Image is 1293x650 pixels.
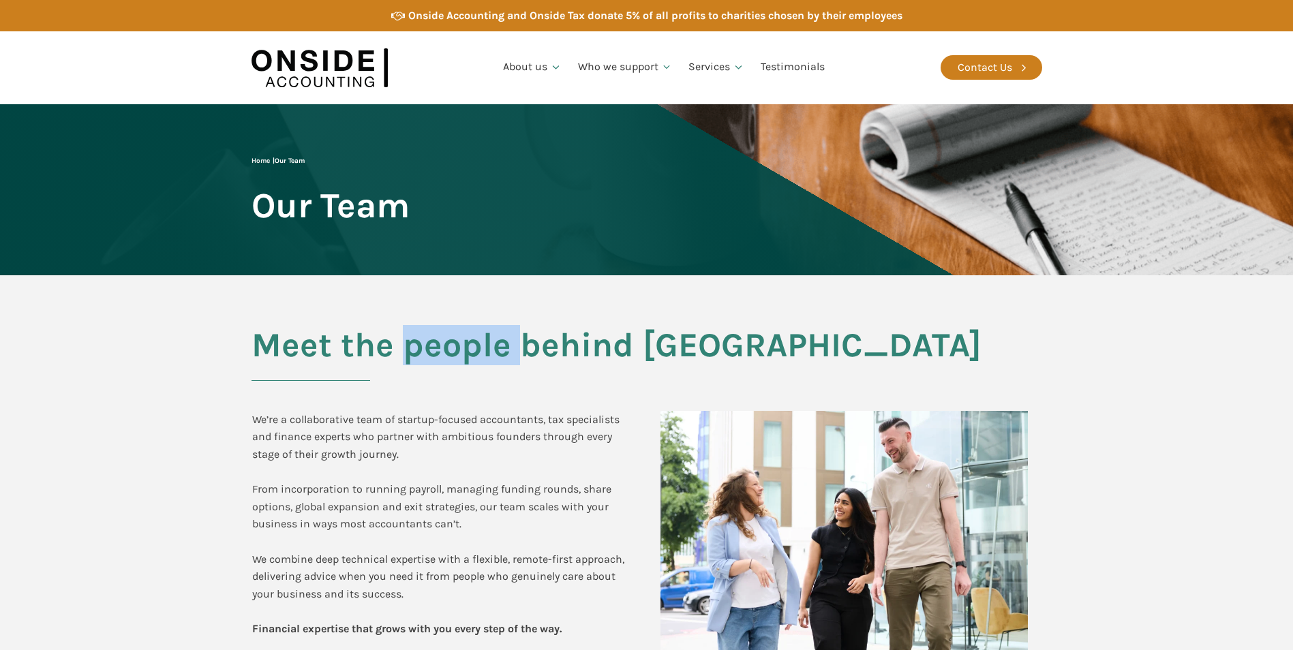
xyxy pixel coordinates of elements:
span: Our Team [252,187,410,224]
img: Onside Accounting [252,42,388,94]
b: Financial expertise that grows with you every step of the way. [252,622,562,635]
a: Home [252,157,270,165]
div: Onside Accounting and Onside Tax donate 5% of all profits to charities chosen by their employees [408,7,902,25]
div: We’re a collaborative team of startup-focused accountants, tax specialists and finance experts wh... [252,411,633,638]
span: | [252,157,305,165]
span: Our Team [275,157,305,165]
a: Who we support [570,44,681,91]
div: Contact Us [958,59,1012,76]
a: Contact Us [941,55,1042,80]
a: Services [680,44,752,91]
a: Testimonials [752,44,833,91]
h2: Meet the people behind [GEOGRAPHIC_DATA] [252,326,1042,381]
a: About us [495,44,570,91]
